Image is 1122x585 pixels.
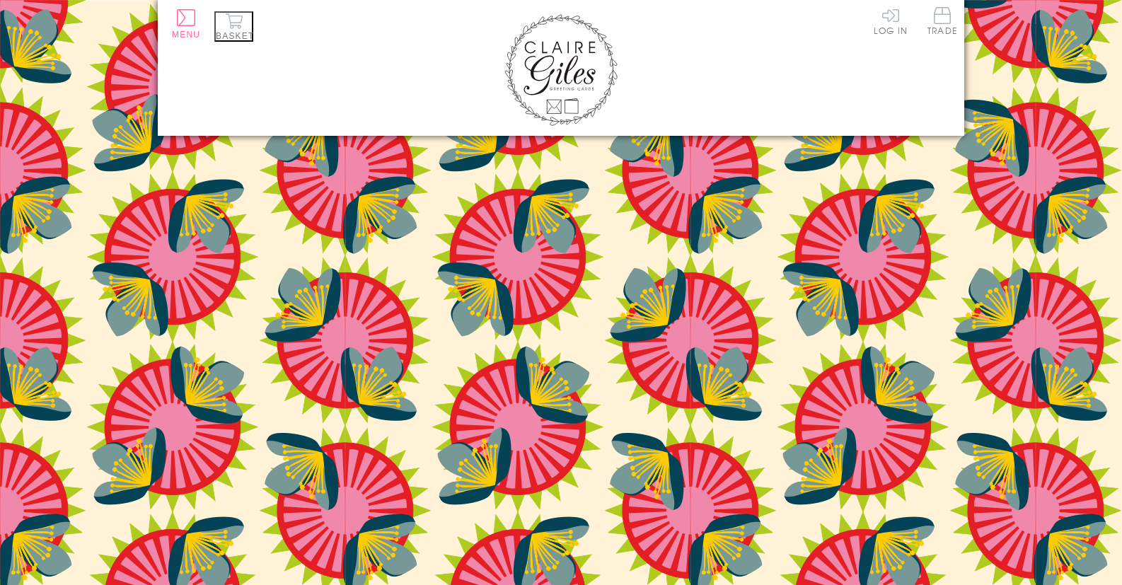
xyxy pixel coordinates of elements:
span: Menu [172,30,200,40]
span: Trade [927,7,957,35]
button: Basket [214,11,253,42]
button: Menu [172,9,200,40]
a: Trade [927,7,957,37]
img: Claire Giles Greetings Cards [504,14,618,126]
a: Log In [874,7,908,35]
